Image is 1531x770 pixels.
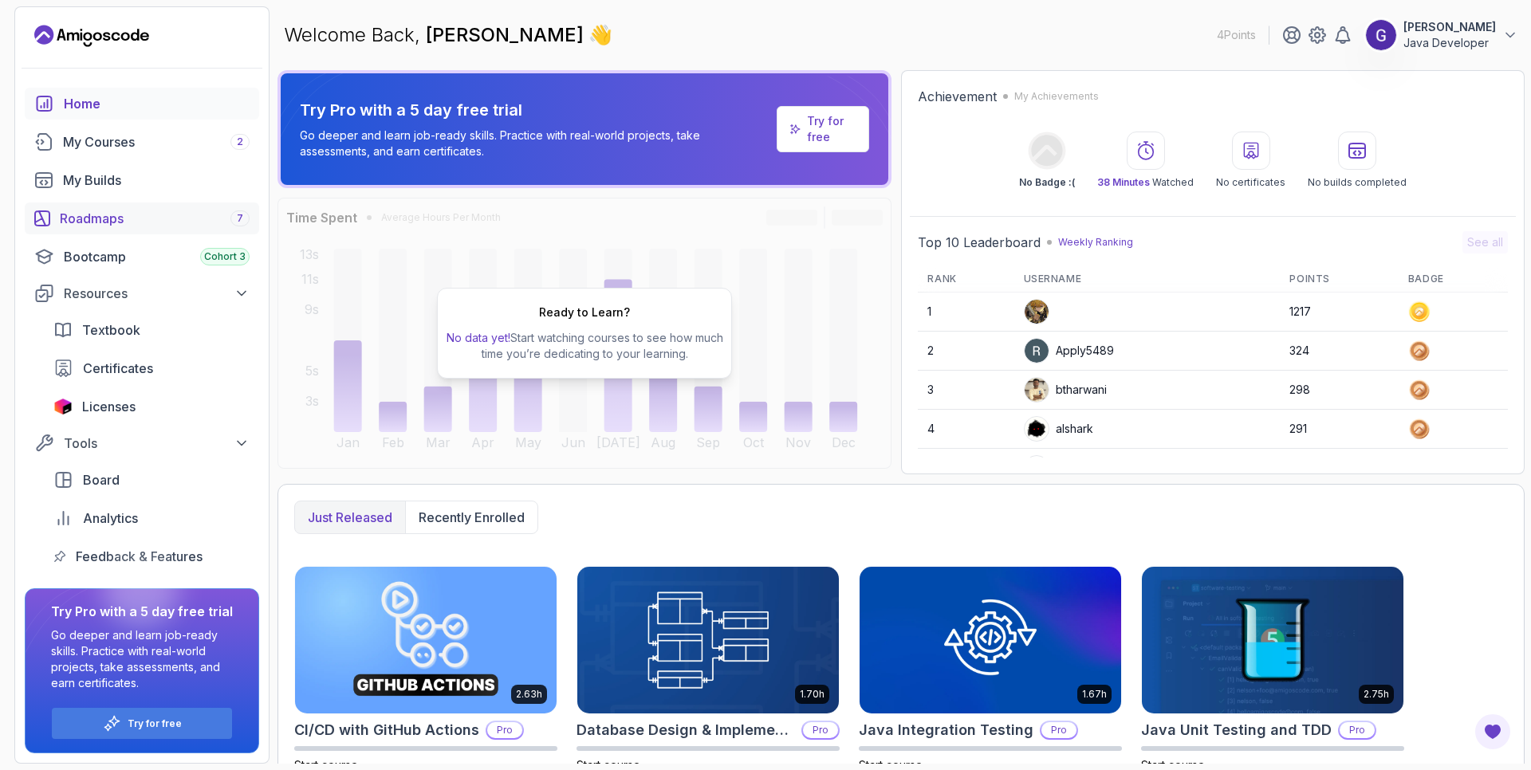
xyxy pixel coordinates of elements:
span: Board [83,470,120,489]
div: My Courses [63,132,250,151]
a: courses [25,126,259,158]
p: Start watching courses to see how much time you’re dedicating to your learning. [444,330,725,362]
p: 2.63h [516,688,542,701]
th: Rank [918,266,1013,293]
p: My Achievements [1014,90,1099,103]
h2: Top 10 Leaderboard [918,233,1041,252]
span: Cohort 3 [204,250,246,263]
a: textbook [44,314,259,346]
p: Go deeper and learn job-ready skills. Practice with real-world projects, take assessments, and ea... [300,128,770,159]
td: 1 [918,293,1013,332]
a: roadmaps [25,202,259,234]
h2: Ready to Learn? [539,304,630,320]
button: Just released [295,501,405,533]
button: Open Feedback Button [1474,713,1512,751]
div: My Builds [63,171,250,190]
button: Recently enrolled [405,501,537,533]
img: user profile image [1366,20,1396,50]
a: Try for free [128,717,182,730]
td: 5 [918,449,1013,488]
p: 1.67h [1082,688,1107,701]
span: Analytics [83,509,138,528]
div: Apply5489 [1024,338,1114,363]
a: analytics [44,502,259,534]
p: [PERSON_NAME] [1403,19,1496,35]
p: Just released [308,508,392,527]
td: 291 [1280,410,1398,449]
p: 4 Points [1217,27,1256,43]
a: board [44,464,259,496]
span: [PERSON_NAME] [426,23,588,46]
span: No data yet! [447,331,510,344]
th: Points [1280,266,1398,293]
button: user profile image[PERSON_NAME]Java Developer [1365,19,1518,51]
p: No builds completed [1308,176,1407,189]
img: user profile image [1025,339,1049,363]
button: See all [1462,231,1508,253]
span: 38 Minutes [1097,176,1150,188]
a: feedback [44,540,259,572]
div: Tools [64,434,250,453]
img: user profile image [1025,456,1049,480]
p: Pro [803,722,838,738]
h2: CI/CD with GitHub Actions [294,719,479,741]
img: Database Design & Implementation card [577,567,839,713]
p: Java Developer [1403,35,1496,51]
p: Try Pro with a 5 day free trial [300,99,770,121]
td: 1217 [1280,293,1398,332]
p: Weekly Ranking [1058,236,1133,249]
p: Recently enrolled [419,508,525,527]
span: 👋 [588,22,613,49]
div: IssaKass [1024,455,1100,481]
td: 258 [1280,449,1398,488]
div: btharwani [1024,377,1107,403]
p: No Badge :( [1019,176,1075,189]
p: Pro [1041,722,1076,738]
span: Feedback & Features [76,547,203,566]
p: Pro [1340,722,1375,738]
img: Java Integration Testing card [860,567,1121,713]
div: Roadmaps [60,209,250,228]
h2: Database Design & Implementation [577,719,795,741]
span: Certificates [83,359,153,378]
p: No certificates [1216,176,1285,189]
button: Tools [25,429,259,458]
p: Welcome Back, [284,22,612,48]
td: 2 [918,332,1013,371]
td: 324 [1280,332,1398,371]
p: Go deeper and learn job-ready skills. Practice with real-world projects, take assessments, and ea... [51,627,233,691]
div: Bootcamp [64,247,250,266]
span: 2 [237,136,243,148]
p: Watched [1097,176,1194,189]
div: Resources [64,284,250,303]
img: CI/CD with GitHub Actions card [295,567,557,713]
img: user profile image [1025,300,1049,324]
button: Resources [25,279,259,308]
td: 4 [918,410,1013,449]
img: jetbrains icon [53,399,73,414]
a: builds [25,164,259,196]
img: user profile image [1025,378,1049,402]
a: Try for free [807,113,856,145]
a: home [25,88,259,120]
h2: Achievement [918,87,997,106]
h2: Java Integration Testing [859,719,1033,741]
td: 3 [918,371,1013,410]
p: 1.70h [800,688,825,701]
a: licenses [44,391,259,422]
span: 7 [237,212,243,225]
a: Try for free [777,106,869,152]
span: Textbook [82,320,140,340]
p: 2.75h [1364,688,1389,701]
h2: Java Unit Testing and TDD [1141,719,1332,741]
td: 298 [1280,371,1398,410]
a: bootcamp [25,241,259,273]
div: alshark [1024,416,1093,442]
div: Home [64,94,250,113]
th: Badge [1399,266,1508,293]
button: Try for free [51,707,233,740]
th: Username [1014,266,1281,293]
img: Java Unit Testing and TDD card [1142,567,1403,713]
